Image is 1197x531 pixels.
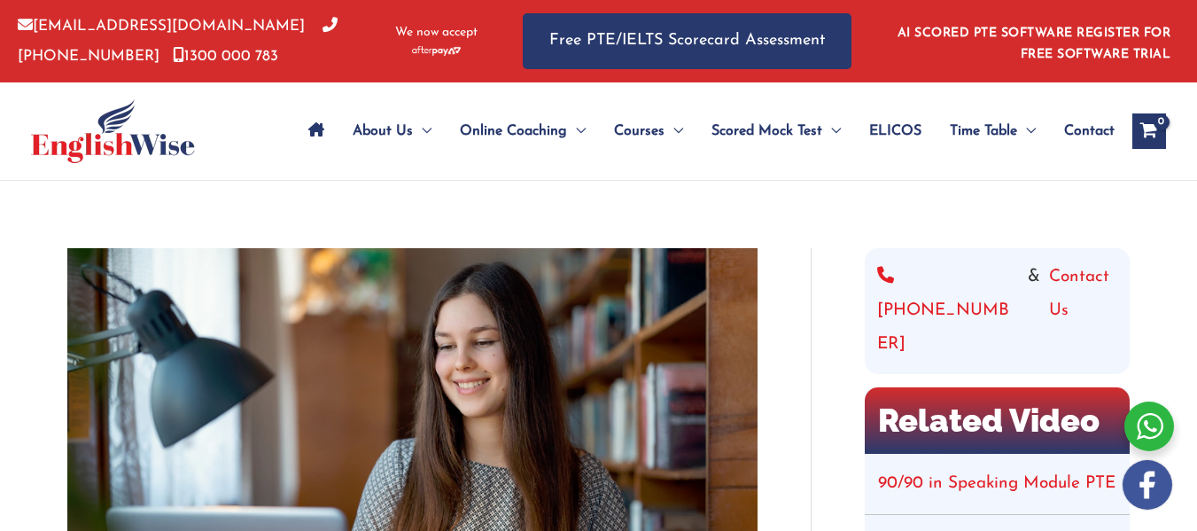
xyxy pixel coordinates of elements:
[869,100,921,162] span: ELICOS
[31,99,195,163] img: cropped-ew-logo
[822,100,841,162] span: Menu Toggle
[1132,113,1166,149] a: View Shopping Cart, empty
[878,475,1115,492] a: 90/90 in Speaking Module PTE
[855,100,936,162] a: ELICOS
[413,100,431,162] span: Menu Toggle
[173,49,278,64] a: 1300 000 783
[567,100,586,162] span: Menu Toggle
[898,27,1171,61] a: AI SCORED PTE SOFTWARE REGISTER FOR FREE SOFTWARE TRIAL
[353,100,413,162] span: About Us
[600,100,697,162] a: CoursesMenu Toggle
[294,100,1115,162] nav: Site Navigation: Main Menu
[887,12,1179,70] aside: Header Widget 1
[523,13,851,69] a: Free PTE/IELTS Scorecard Assessment
[18,19,338,63] a: [PHONE_NUMBER]
[614,100,665,162] span: Courses
[412,46,461,56] img: Afterpay-Logo
[1017,100,1036,162] span: Menu Toggle
[18,19,305,34] a: [EMAIL_ADDRESS][DOMAIN_NAME]
[877,261,1019,362] a: [PHONE_NUMBER]
[1123,460,1172,510] img: white-facebook.png
[950,100,1017,162] span: Time Table
[865,387,1130,453] h2: Related Video
[877,261,1117,362] div: &
[697,100,855,162] a: Scored Mock TestMenu Toggle
[338,100,446,162] a: About UsMenu Toggle
[936,100,1050,162] a: Time TableMenu Toggle
[460,100,567,162] span: Online Coaching
[1049,261,1117,362] a: Contact Us
[665,100,683,162] span: Menu Toggle
[446,100,600,162] a: Online CoachingMenu Toggle
[711,100,822,162] span: Scored Mock Test
[395,24,478,42] span: We now accept
[1064,100,1115,162] span: Contact
[1050,100,1115,162] a: Contact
